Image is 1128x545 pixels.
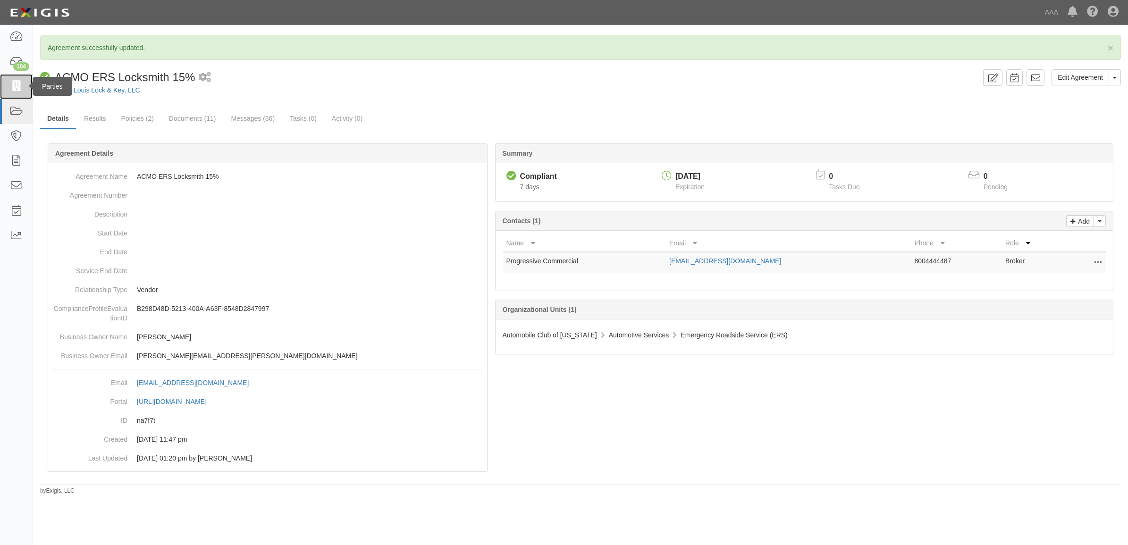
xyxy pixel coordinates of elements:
a: [URL][DOMAIN_NAME] [137,398,217,405]
b: Summary [503,150,533,157]
small: by [40,487,75,495]
div: [EMAIL_ADDRESS][DOMAIN_NAME] [137,378,249,387]
div: [DATE] [675,171,705,182]
button: Close [1108,43,1113,53]
th: Name [503,235,666,252]
p: [PERSON_NAME] [137,332,483,342]
i: Help Center - Complianz [1087,7,1098,18]
dt: Email [52,373,127,387]
td: 8004444487 [910,252,1002,273]
td: Broker [1002,252,1068,273]
a: [EMAIL_ADDRESS][DOMAIN_NAME] [137,379,259,386]
dt: Created [52,430,127,444]
span: Emergency Roadside Service (ERS) [681,331,787,339]
dt: Agreement Number [52,186,127,200]
a: [EMAIL_ADDRESS][DOMAIN_NAME] [669,257,781,265]
a: Add [1066,215,1094,227]
dt: Last Updated [52,449,127,463]
a: AAA [1040,3,1063,22]
dd: ACMO ERS Locksmith 15% [52,167,483,186]
i: 1 scheduled workflow [199,73,211,83]
th: Role [1002,235,1068,252]
p: 0 [984,171,1019,182]
dt: Portal [52,392,127,406]
i: Compliant [506,171,516,181]
p: Agreement successfully updated. [48,43,1113,52]
p: [PERSON_NAME][EMAIL_ADDRESS][PERSON_NAME][DOMAIN_NAME] [137,351,483,361]
a: Exigis, LLC [46,487,75,494]
div: 104 [13,62,29,71]
b: Agreement Details [55,150,113,157]
span: Automotive Services [609,331,669,339]
a: Policies (2) [114,109,161,128]
span: Pending [984,183,1008,191]
th: Phone [910,235,1002,252]
img: logo-5460c22ac91f19d4615b14bd174203de0afe785f0fc80cf4dbbc73dc1793850b.png [7,4,72,21]
p: Add [1076,216,1090,226]
dt: Service End Date [52,261,127,276]
p: B298D48D-5213-400A-A63F-8548D2847997 [137,304,483,313]
span: Since 09/22/2025 [520,183,539,191]
a: Messages (36) [224,109,282,128]
span: Tasks Due [829,183,859,191]
a: Details [40,109,76,129]
dt: Relationship Type [52,280,127,294]
span: ACMO ERS Locksmith 15% [55,71,195,84]
dd: Vendor [52,280,483,299]
div: ACMO ERS Locksmith 15% [40,69,195,85]
th: Email [665,235,910,252]
dt: Business Owner Email [52,346,127,361]
b: Organizational Units (1) [503,306,577,313]
a: St. Louis Lock & Key, LLC [64,86,140,94]
dd: na7f7t [52,411,483,430]
p: 0 [829,171,871,182]
dt: Start Date [52,224,127,238]
i: Compliant [40,72,50,82]
dt: ID [52,411,127,425]
dt: ComplianceProfileEvaluationID [52,299,127,323]
a: Documents (11) [162,109,223,128]
span: × [1108,42,1113,53]
a: Activity (0) [325,109,370,128]
span: Expiration [675,183,705,191]
b: Contacts (1) [503,217,541,225]
div: Parties [33,77,72,96]
dt: End Date [52,243,127,257]
a: Tasks (0) [283,109,324,128]
span: Automobile Club of [US_STATE] [503,331,597,339]
a: Edit Agreement [1052,69,1109,85]
a: Results [77,109,113,128]
dd: [DATE] 11:47 pm [52,430,483,449]
div: Compliant [520,171,557,182]
dd: [DATE] 01:20 pm by [PERSON_NAME] [52,449,483,468]
dt: Description [52,205,127,219]
dt: Business Owner Name [52,327,127,342]
dt: Agreement Name [52,167,127,181]
td: Progressive Commercial [503,252,666,273]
